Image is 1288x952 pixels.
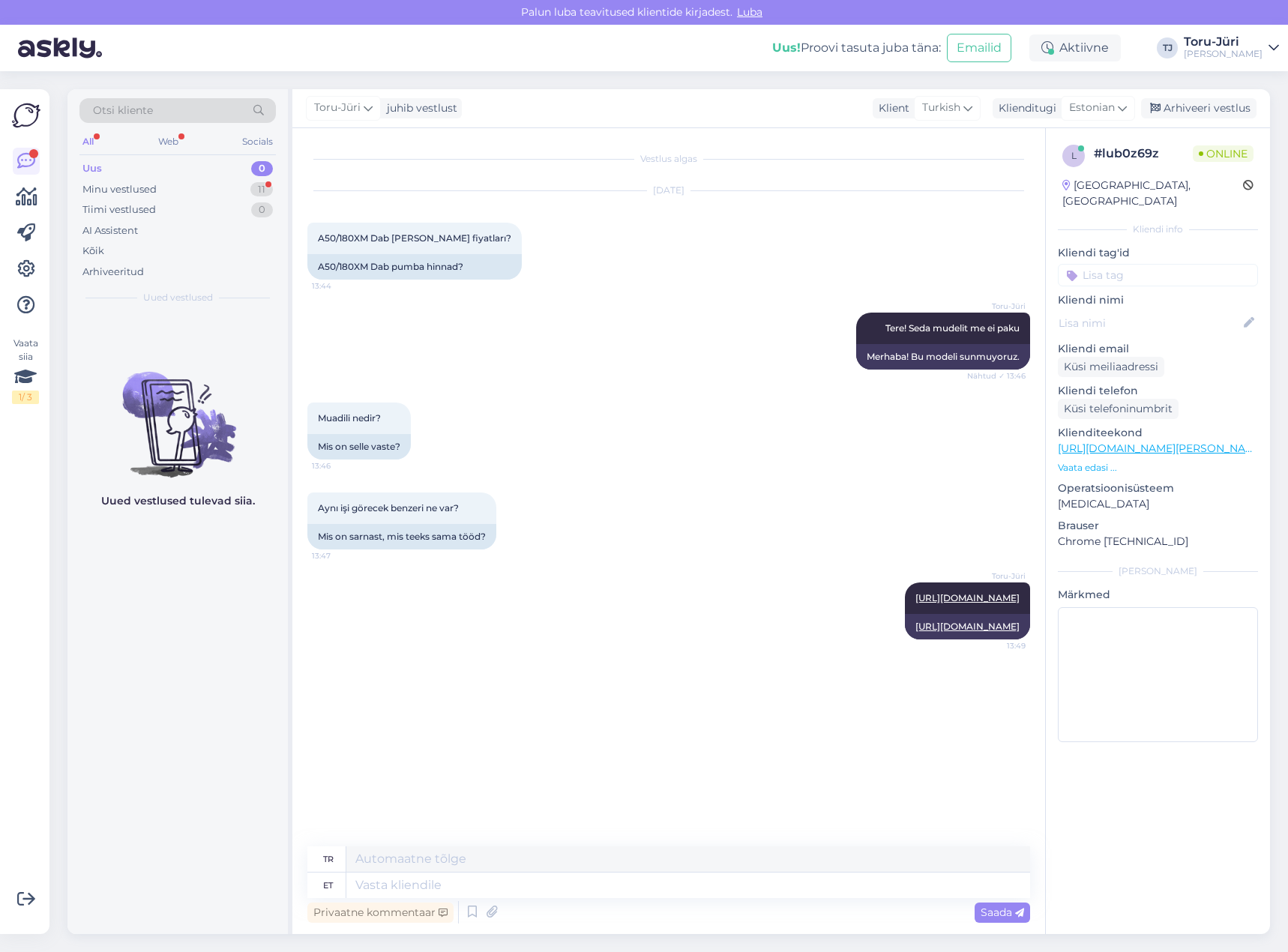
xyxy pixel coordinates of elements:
div: Klienditugi [993,100,1056,116]
div: Küsi meiliaadressi [1058,357,1164,377]
p: Klienditeekond [1058,425,1258,441]
input: Lisa tag [1058,264,1258,286]
div: [PERSON_NAME] [1058,564,1258,578]
div: Privaatne kommentaar [307,903,454,923]
span: Estonian [1069,100,1115,116]
div: Merhaba! Bu modeli sunmuyoruz. [856,344,1030,370]
span: Toru-Jüri [969,301,1026,312]
div: Arhiveeri vestlus [1141,98,1257,118]
div: Mis on sarnast, mis teeks sama tööd? [307,524,496,549]
p: [MEDICAL_DATA] [1058,496,1258,512]
p: Kliendi tag'id [1058,245,1258,261]
div: Kõik [82,244,104,259]
div: et [323,873,333,898]
div: [GEOGRAPHIC_DATA], [GEOGRAPHIC_DATA] [1062,178,1243,209]
div: Klient [873,100,909,116]
span: Otsi kliente [93,103,153,118]
span: Luba [732,5,767,19]
div: 11 [250,182,273,197]
div: 0 [251,161,273,176]
div: TJ [1157,37,1178,58]
span: Toru-Jüri [314,100,361,116]
div: Proovi tasuta juba täna: [772,39,941,57]
p: Märkmed [1058,587,1258,603]
span: 13:47 [312,550,368,561]
span: Saada [981,906,1024,919]
div: [DATE] [307,184,1030,197]
span: Nähtud ✓ 13:46 [967,370,1026,382]
button: Emailid [947,34,1011,62]
img: Askly Logo [12,101,40,130]
div: Vestlus algas [307,152,1030,166]
p: Brauser [1058,518,1258,534]
div: juhib vestlust [381,100,457,116]
div: AI Assistent [82,223,138,238]
b: Uus! [772,40,801,55]
span: 13:49 [969,640,1026,651]
div: Kliendi info [1058,223,1258,236]
div: A50/180XM Dab pumba hinnad? [307,254,522,280]
div: Aktiivne [1029,34,1121,61]
div: Socials [239,132,276,151]
span: Turkish [922,100,960,116]
a: [URL][DOMAIN_NAME] [915,592,1020,603]
div: [PERSON_NAME] [1184,48,1263,60]
a: [URL][DOMAIN_NAME][PERSON_NAME] [1058,442,1265,455]
div: Küsi telefoninumbrit [1058,399,1179,419]
div: Minu vestlused [82,182,157,197]
div: Tiimi vestlused [82,202,156,217]
span: A50/180XM Dab [PERSON_NAME] fiyatları? [318,232,511,244]
a: [URL][DOMAIN_NAME] [915,621,1020,632]
span: 13:44 [312,280,368,292]
div: Toru-Jüri [1184,36,1263,48]
img: No chats [67,345,288,480]
p: Kliendi email [1058,341,1258,357]
div: 1 / 3 [12,391,39,404]
div: Web [155,132,181,151]
a: Toru-Jüri[PERSON_NAME] [1184,36,1279,60]
span: Tere! Seda mudelit me ei paku [885,322,1020,334]
p: Operatsioonisüsteem [1058,480,1258,496]
div: Arhiveeritud [82,265,144,280]
p: Chrome [TECHNICAL_ID] [1058,534,1258,549]
div: Vaata siia [12,337,39,404]
span: l [1071,150,1077,161]
p: Kliendi telefon [1058,383,1258,399]
span: Uued vestlused [143,291,213,304]
div: # lub0z69z [1094,145,1193,163]
input: Lisa nimi [1059,315,1241,331]
div: 0 [251,202,273,217]
p: Kliendi nimi [1058,292,1258,308]
span: Aynı işi görecek benzeri ne var? [318,502,459,513]
span: Toru-Jüri [969,570,1026,582]
p: Vaata edasi ... [1058,461,1258,475]
div: tr [323,846,334,872]
span: Muadili nedir? [318,412,381,424]
span: 13:46 [312,460,368,472]
p: Uued vestlused tulevad siia. [101,493,255,509]
div: Mis on selle vaste? [307,434,411,460]
div: All [79,132,97,151]
span: Online [1193,145,1254,162]
div: Uus [82,161,102,176]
